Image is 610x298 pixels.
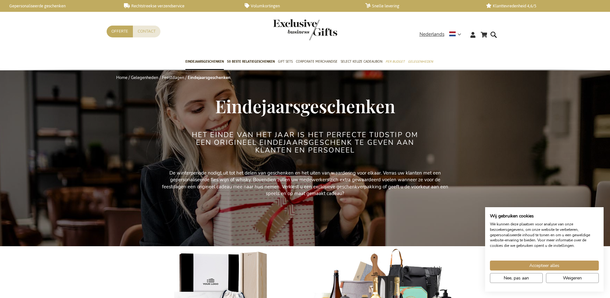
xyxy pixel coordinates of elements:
[245,3,355,9] a: Volumkortingen
[185,58,224,65] span: Eindejaarsgeschenken
[490,213,599,219] h2: Wij gebruiken cookies
[296,58,338,65] span: Corporate Merchandise
[563,275,582,281] span: Weigeren
[486,3,597,9] a: Klanttevredenheid 4,6/5
[133,26,160,37] a: Contact
[273,19,337,40] img: Exclusive Business gifts logo
[188,75,231,81] strong: Eindejaarsgeschenken
[341,58,382,65] span: Select Keuze Cadeaubon
[162,75,184,81] a: Feestdagen
[215,94,395,118] span: Eindejaarsgeschenken
[490,261,599,271] button: Accepteer alle cookies
[185,131,425,154] h2: Het einde van het jaar is het perfecte tijdstip om een origineel eindejaarsgeschenk te geven aan ...
[365,3,476,9] a: Snelle levering
[529,262,559,269] span: Accepteer alles
[131,75,158,81] a: Gelegenheden
[3,3,114,9] a: Gepersonaliseerde geschenken
[419,31,465,38] div: Nederlands
[386,58,405,65] span: Per Budget
[546,273,599,283] button: Alle cookies weigeren
[161,170,449,197] p: De winterperiode nodigt uit tot het delen van geschenken en het uiten van waardering voor elkaar....
[273,19,305,40] a: store logo
[278,58,293,65] span: Gift Sets
[504,275,529,281] span: Nee, pas aan
[490,222,599,248] p: We kunnen deze plaatsen voor analyse van onze bezoekersgegevens, om onze website te verbeteren, g...
[490,273,543,283] button: Pas cookie voorkeuren aan
[124,3,234,9] a: Rechtstreekse verzendservice
[408,58,433,65] span: Gelegenheden
[419,31,444,38] span: Nederlands
[107,26,133,37] a: Offerte
[227,58,275,65] span: 50 beste relatiegeschenken
[116,75,127,81] a: Home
